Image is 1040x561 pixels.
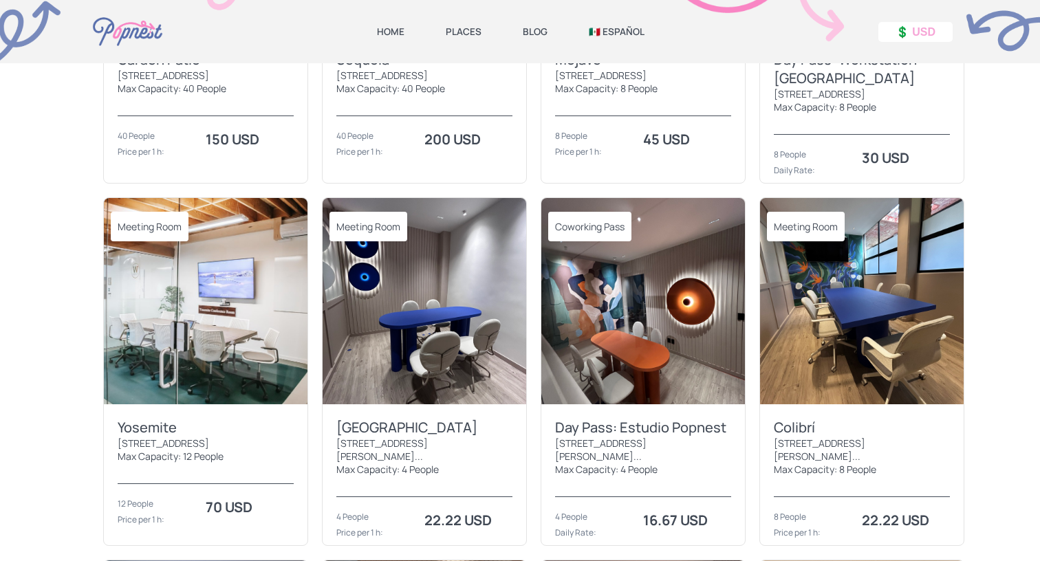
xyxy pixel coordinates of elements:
span: Coworking Pass [548,212,631,241]
img: Workstation West Berkeley [104,198,307,404]
div: [STREET_ADDRESS][PERSON_NAME]... [555,437,731,463]
strong: 70 USD [206,498,252,516]
a: BLOG [523,25,548,38]
img: Estudio Popnest [760,198,964,404]
button: 💲 USD [878,22,953,42]
strong: 30 USD [862,148,909,167]
div: Price per 1 h: [555,146,602,157]
strong: 200 USD [424,130,481,148]
a: 🇲🇽 ESPAÑOL [589,25,644,38]
strong: 150 USD [206,130,259,148]
div: [STREET_ADDRESS] [118,69,209,82]
div: Price per 1 h: [118,514,164,525]
div: Day Pass: Estudio Popnest [555,418,726,437]
a: PLACES [446,25,481,38]
div: [STREET_ADDRESS][PERSON_NAME]... [774,437,950,463]
div: Price per 1 h: [118,146,164,157]
div: Daily Rate: [555,527,596,538]
div: Day Pass: Workstation [GEOGRAPHIC_DATA] [774,50,950,87]
div: Max Capacity: 8 People [555,82,658,95]
div: Max Capacity: 8 People [774,463,876,476]
div: [STREET_ADDRESS] [555,69,647,82]
div: 40 People [336,130,373,142]
strong: 16.67 USD [643,511,708,529]
div: 12 People [118,498,153,509]
a: HOME [377,25,404,38]
div: [GEOGRAPHIC_DATA] [336,418,477,437]
strong: 22.22 USD [862,511,929,529]
div: 4 People [336,511,369,522]
div: [STREET_ADDRESS] [336,69,428,82]
div: Max Capacity: 40 People [118,82,226,95]
div: 8 People [774,511,806,522]
div: Colibrí [774,418,815,437]
div: Max Capacity: 4 People [555,463,658,476]
div: Price per 1 h: [336,146,383,157]
div: Price per 1 h: [774,527,821,538]
span: Meeting Room [329,212,407,241]
img: Estudio Popnest [323,198,526,404]
div: 40 People [118,130,155,142]
div: [STREET_ADDRESS] [118,437,209,450]
strong: 22.22 USD [424,511,492,529]
div: 8 People [555,130,587,142]
strong: 45 USD [643,130,690,148]
img: Estudio Popnest [541,198,745,404]
div: Yosemite [118,418,177,437]
div: [STREET_ADDRESS][PERSON_NAME]... [336,437,512,463]
span: Meeting Room [111,212,188,241]
div: Daily Rate: [774,164,815,176]
div: 4 People [555,511,587,522]
div: 8 People [774,148,806,160]
div: Max Capacity: 8 People [774,100,876,113]
div: Max Capacity: 4 People [336,463,439,476]
div: [STREET_ADDRESS] [774,87,865,100]
div: Max Capacity: 40 People [336,82,445,95]
div: Price per 1 h: [336,527,383,538]
div: Max Capacity: 12 People [118,450,224,463]
span: Meeting Room [767,212,845,241]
